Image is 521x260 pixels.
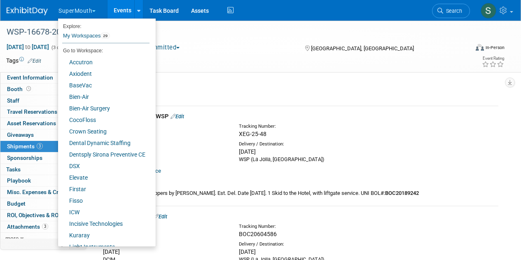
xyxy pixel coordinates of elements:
[311,45,414,52] span: [GEOGRAPHIC_DATA], [GEOGRAPHIC_DATA]
[58,91,150,103] a: Bien-Air
[58,103,150,114] a: Bien-Air Surgery
[103,223,227,230] div: Courier:
[6,56,41,65] td: Tags
[58,183,150,195] a: Firstar
[103,248,227,256] div: [DATE]
[239,248,362,256] div: [DATE]
[58,137,150,149] a: Dental Dynamic Staffing
[0,233,86,244] a: more
[0,152,86,164] a: Sponsorships
[134,43,183,52] button: Committed
[51,45,68,50] span: (3 days)
[58,45,150,56] li: Go to Workspace:
[103,156,227,163] div: DCIM
[239,223,397,230] div: Tracking Number:
[7,143,43,150] span: Shipments
[239,131,266,137] span: XEG-25-48
[0,164,86,175] a: Tasks
[37,143,43,149] span: 3
[0,141,86,152] a: Shipments3
[58,230,150,241] a: Kuraray
[58,241,150,253] a: Light Instruments
[103,123,227,130] div: Courier:
[239,241,362,248] div: Delivery / Destination:
[385,190,419,196] b: BOC20189242
[7,155,42,161] span: Sponsorships
[58,114,150,126] a: CocoFloss
[432,4,470,18] a: Search
[171,113,184,119] a: Edit
[0,198,86,209] a: Budget
[58,149,150,160] a: Dentsply Sirona Preventive CE
[239,141,362,148] div: Delivery / Destination:
[28,58,41,64] a: Edit
[7,189,71,195] span: Misc. Expenses & Credits
[432,43,505,55] div: Event Format
[103,148,227,156] div: [DATE]
[99,189,498,197] div: Set up through Unishippers by [PERSON_NAME]. Est. Del. Date [DATE]. 1 Skid to the Hotel, with lif...
[99,212,498,221] div: 1 4x4 DCIM to WSP
[58,21,150,29] li: Explore:
[239,148,362,156] div: [DATE]
[7,120,64,126] span: Asset Reservations
[58,56,150,68] a: Accutron
[7,108,57,115] span: Travel Reservations
[103,130,227,138] div: XPO
[4,25,462,40] div: WSP-16678-2025 Supermouth
[239,123,397,130] div: Tracking Number:
[62,29,150,43] a: My Workspaces29
[0,187,86,198] a: Misc. Expenses & Credits
[7,223,48,230] span: Attachments
[0,72,86,83] a: Event Information
[58,206,150,218] a: ICW
[476,44,484,51] img: Format-Inperson.png
[0,95,86,106] a: Staff
[7,97,19,104] span: Staff
[0,221,86,232] a: Attachments3
[103,230,227,238] div: [PERSON_NAME]
[103,141,227,148] div: Pick-up / Drop-Off:
[7,200,26,207] span: Budget
[0,84,86,95] a: Booth
[42,223,48,230] span: 3
[239,156,362,163] div: WSP (La Jolla, [GEOGRAPHIC_DATA])
[58,218,150,230] a: Incisive Technologies
[58,126,150,137] a: Crown Seating
[0,175,86,186] a: Playbook
[24,44,32,50] span: to
[99,181,498,189] div: Notes:
[443,8,462,14] span: Search
[6,166,21,173] span: Tasks
[103,241,227,248] div: Pick-up / Drop-Off:
[485,45,505,51] div: In-Person
[0,118,86,129] a: Asset Reservations7
[7,86,33,92] span: Booth
[58,195,150,206] a: Fisso
[0,129,86,141] a: Giveaways
[7,212,62,218] span: ROI, Objectives & ROO
[0,210,86,221] a: ROI, Objectives & ROO
[7,177,31,184] span: Playbook
[481,3,496,19] img: Sam Murphy
[58,160,150,172] a: DSX
[482,56,504,61] div: Event Rating
[239,231,277,237] span: BOC20604586
[58,172,150,183] a: Elevate
[5,235,19,241] span: more
[7,131,34,138] span: Giveaways
[58,68,150,80] a: Axiodent
[25,86,33,92] span: Booth not reserved yet
[99,112,498,121] div: 1 Skid from DCIM to WSP
[7,7,48,15] img: ExhibitDay
[7,74,53,81] span: Event Information
[55,239,70,249] td: Personalize Event Tab Strip
[100,33,110,39] span: 29
[6,43,49,51] span: [DATE] [DATE]
[0,106,86,117] a: Travel Reservations
[58,80,150,91] a: BaseVac
[154,213,167,220] a: Edit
